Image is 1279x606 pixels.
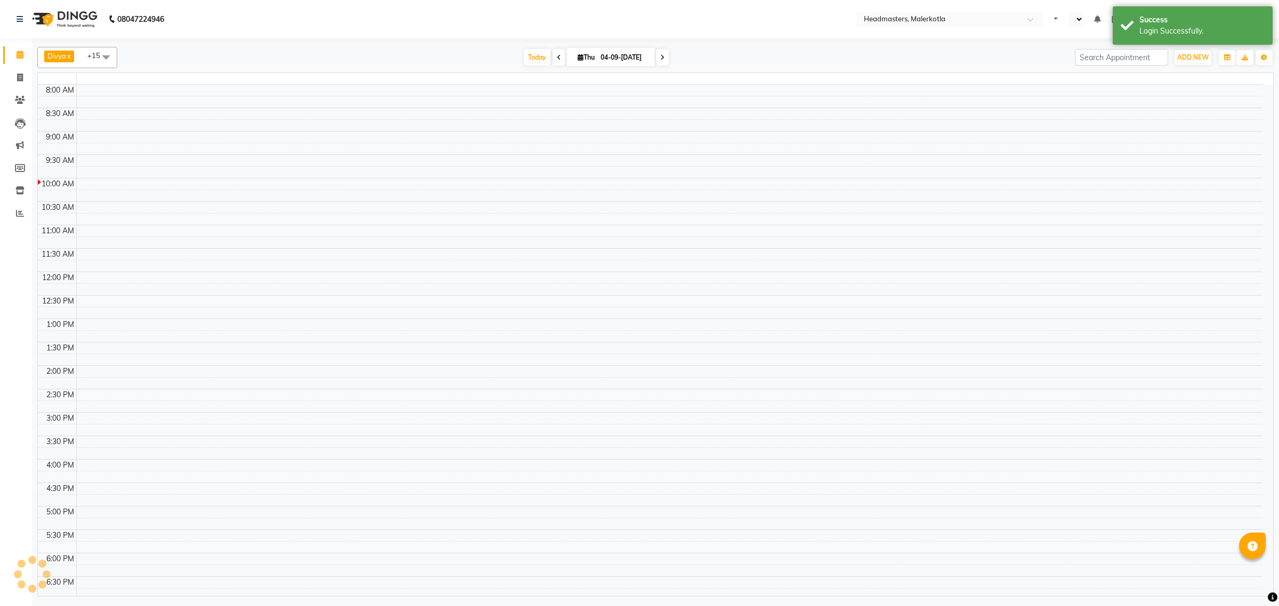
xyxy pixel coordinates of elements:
div: 3:00 PM [44,413,76,424]
div: 10:00 AM [39,178,76,190]
div: 5:00 PM [44,506,76,518]
div: 9:30 AM [44,155,76,166]
div: 11:00 AM [39,225,76,236]
div: 8:30 AM [44,108,76,119]
div: 4:30 PM [44,483,76,494]
span: ADD NEW [1177,53,1209,61]
input: 2025-09-04 [597,50,651,65]
div: Success [1139,14,1265,26]
div: 5:30 PM [44,530,76,541]
span: Today [524,49,551,65]
div: 10:30 AM [39,202,76,213]
div: 6:00 PM [44,553,76,564]
div: 12:30 PM [40,296,76,307]
div: 1:30 PM [44,342,76,354]
div: 6:30 PM [44,577,76,588]
div: 2:30 PM [44,389,76,400]
div: 3:30 PM [44,436,76,447]
img: logo [27,4,100,34]
span: Divya [47,52,66,60]
div: 4:00 PM [44,460,76,471]
input: Search Appointment [1075,49,1168,65]
div: 1:00 PM [44,319,76,330]
div: Login Successfully. [1139,26,1265,37]
span: [PERSON_NAME][DEMOGRAPHIC_DATA] [1111,14,1259,25]
span: Thu [575,53,597,61]
span: +15 [87,51,108,60]
div: 12:00 PM [40,272,76,283]
div: 2:00 PM [44,366,76,377]
div: 9:00 AM [44,132,76,143]
button: ADD NEW [1175,50,1211,65]
div: 11:30 AM [39,249,76,260]
a: x [66,52,71,60]
b: 08047224946 [117,4,164,34]
div: 8:00 AM [44,85,76,96]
